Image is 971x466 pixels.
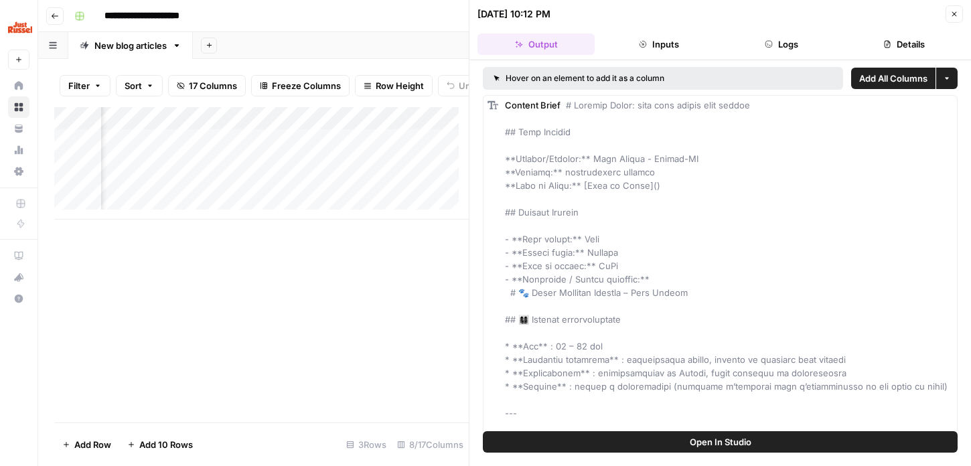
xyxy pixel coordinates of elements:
[459,79,481,92] span: Undo
[119,434,201,455] button: Add 10 Rows
[8,139,29,161] a: Usage
[94,39,167,52] div: New blog articles
[846,33,963,55] button: Details
[74,438,111,451] span: Add Row
[139,438,193,451] span: Add 10 Rows
[494,72,749,84] div: Hover on an element to add it as a column
[477,33,595,55] button: Output
[8,75,29,96] a: Home
[376,79,424,92] span: Row Height
[68,79,90,92] span: Filter
[477,7,550,21] div: [DATE] 10:12 PM
[8,96,29,118] a: Browse
[8,288,29,309] button: Help + Support
[483,431,958,453] button: Open In Studio
[60,75,110,96] button: Filter
[851,68,936,89] button: Add All Columns
[68,32,193,59] a: New blog articles
[116,75,163,96] button: Sort
[690,435,751,449] span: Open In Studio
[438,75,490,96] button: Undo
[723,33,840,55] button: Logs
[355,75,433,96] button: Row Height
[8,161,29,182] a: Settings
[600,33,717,55] button: Inputs
[168,75,246,96] button: 17 Columns
[125,79,142,92] span: Sort
[341,434,392,455] div: 3 Rows
[8,11,29,44] button: Workspace: Just Russel
[54,434,119,455] button: Add Row
[9,267,29,287] div: What's new?
[8,266,29,288] button: What's new?
[392,434,469,455] div: 8/17 Columns
[505,100,561,110] span: Content Brief
[8,245,29,266] a: AirOps Academy
[251,75,350,96] button: Freeze Columns
[859,72,927,85] span: Add All Columns
[8,118,29,139] a: Your Data
[189,79,237,92] span: 17 Columns
[8,15,32,40] img: Just Russel Logo
[272,79,341,92] span: Freeze Columns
